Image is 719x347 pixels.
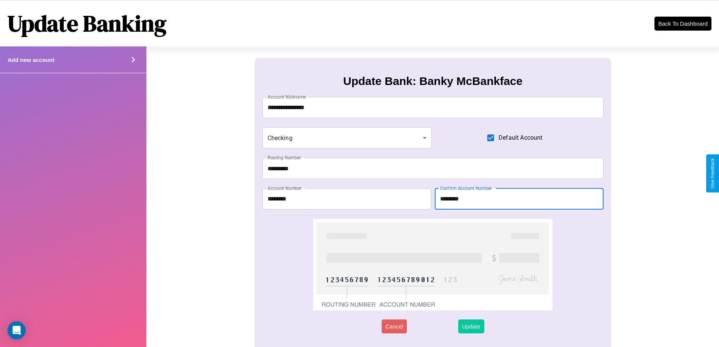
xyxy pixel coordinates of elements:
button: Back To Dashboard [654,17,711,31]
label: Account Nickname [268,94,306,100]
div: Checking [262,127,432,148]
label: Routing Number [268,154,301,161]
h1: Update Banking [8,8,166,39]
img: check [313,219,552,310]
h4: Add new account [8,57,54,63]
button: Update [458,319,484,333]
h3: Update Bank: Banky McBankface [343,75,522,88]
label: Confirm Account Number [440,185,492,191]
div: Open Intercom Messenger [8,321,26,339]
span: Default Account [499,133,542,142]
div: Give Feedback [710,158,715,189]
label: Account Number [268,185,302,191]
button: Cancel [382,319,407,333]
